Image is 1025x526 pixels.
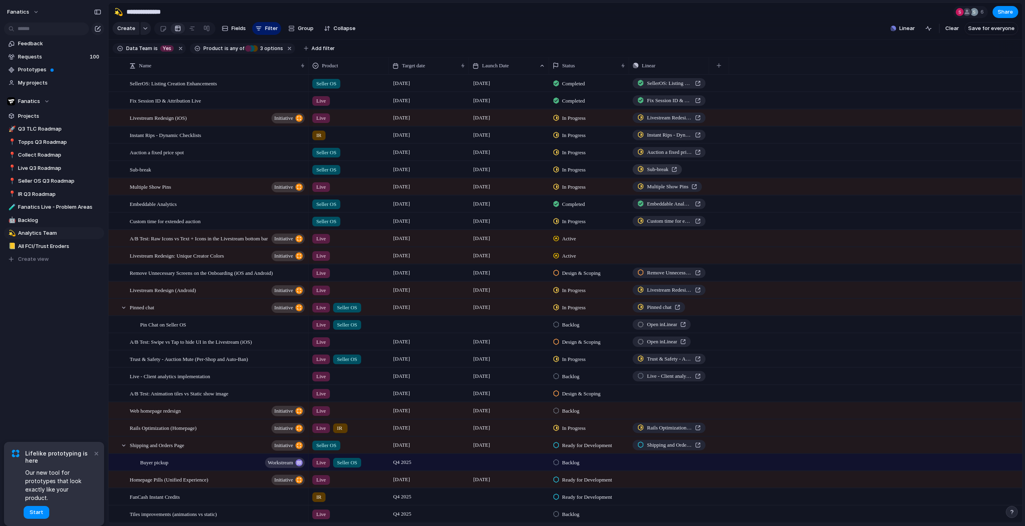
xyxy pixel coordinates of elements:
span: Live [316,476,326,484]
span: Live [316,390,326,398]
span: initiative [274,474,293,486]
span: My projects [18,79,101,87]
span: Pinned chat [130,302,154,312]
span: Active [562,235,576,243]
span: Add filter [312,45,335,52]
span: Completed [562,200,585,208]
div: 📒All FCI/Trust Eroders [4,240,104,252]
a: 📍Topps Q3 Roadmap [4,136,104,148]
span: Target date [402,62,425,70]
button: Save for everyone [965,22,1018,35]
span: [DATE] [471,130,492,140]
span: Collapse [334,24,356,32]
a: Instant Rips - Dynamic Checklists [633,130,705,140]
button: 📍 [7,138,15,146]
span: [DATE] [471,285,492,295]
span: Design & Scoping [562,390,601,398]
span: Live [316,355,326,363]
span: Livestream Redesign (Android) [130,285,196,294]
span: Fields [231,24,246,32]
span: Web homepage redesign [130,406,181,415]
span: Open in Linear [647,320,677,328]
a: SellerOS: Listing Creation Enhancements [633,78,705,89]
span: Open in Linear [647,338,677,346]
div: 📍 [8,151,14,160]
span: Live [316,321,326,329]
span: initiative [274,233,293,244]
span: Fanatics Live - Problem Areas [18,203,101,211]
button: Create [113,22,139,35]
span: [DATE] [471,337,492,347]
span: Seller OS [316,200,336,208]
button: 📒 [7,242,15,250]
span: initiative [274,405,293,417]
a: 📍Collect Roadmap [4,149,104,161]
a: 🤖Backlog [4,214,104,226]
button: Add filter [299,43,340,54]
span: Collect Roadmap [18,151,101,159]
span: [DATE] [391,216,412,226]
span: Live Q3 Roadmap [18,164,101,172]
div: 🧪 [8,203,14,212]
button: 📍 [7,190,15,198]
span: Ready for Development [562,476,612,484]
div: 🚀 [8,125,14,134]
span: Create view [18,255,49,263]
a: 📍Live Q3 Roadmap [4,162,104,174]
a: Feedback [4,38,104,50]
span: Feedback [18,40,101,48]
span: is [154,45,158,52]
span: Instant Rips - Dynamic Checklists [647,131,692,139]
span: Livestream Redesign (iOS and Android) [647,286,692,294]
span: Embeddable Analytics [130,199,177,208]
a: Auction a fixed price spot [633,147,705,157]
span: Linear [642,62,655,70]
span: workstream [268,457,293,468]
button: Share [993,6,1018,18]
a: Requests100 [4,51,104,63]
span: Topps Q3 Roadmap [18,138,101,146]
span: Shipping and Orders Page [647,441,692,449]
div: 📒 [8,242,14,251]
span: Livestream Redesign (iOS and Android) [647,114,692,122]
span: options [258,45,283,52]
span: Live [316,286,326,294]
a: Livestream Redesign (iOS and Android) [633,285,705,295]
a: Projects [4,110,104,122]
span: Seller OS Q3 Roadmap [18,177,101,185]
span: In Progress [562,114,586,122]
span: 100 [90,53,101,61]
span: SellerOS: Listing Creation Enhancements [130,79,217,88]
button: Fanatics [4,95,104,107]
span: A/B Test: Animation tiles vs Static show image [130,389,228,398]
span: Auction a fixed price spot [647,148,692,156]
span: [DATE] [391,371,412,381]
span: Sub-break [130,165,151,174]
button: initiative [271,285,305,296]
span: Backlog [562,459,579,467]
span: Seller OS [337,321,357,329]
a: Embeddable Analytics [633,199,705,209]
span: Custom time for extended auction [130,216,201,226]
span: Seller OS [316,218,336,226]
span: Trust & Safety - Auction Mute (Per-Shop and Auto-Ban) [130,354,248,363]
span: Multiple Show Pins [647,183,688,191]
span: initiative [274,302,293,313]
span: Instant Rips - Dynamic Checklists [130,130,201,139]
span: Livestream Redesign (iOS) [130,113,187,122]
div: 📍 [8,177,14,186]
span: Live [316,424,326,432]
span: [DATE] [391,79,412,88]
span: Data Team [126,45,152,52]
span: In Progress [562,286,586,294]
span: [DATE] [471,251,492,260]
span: Live [316,373,326,381]
span: Live [316,235,326,243]
a: Multiple Show Pins [633,181,702,192]
span: Multiple Show Pins [130,182,171,191]
button: Clear [942,22,962,35]
span: initiative [274,250,293,262]
span: [DATE] [471,165,492,174]
button: 💫 [7,229,15,237]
